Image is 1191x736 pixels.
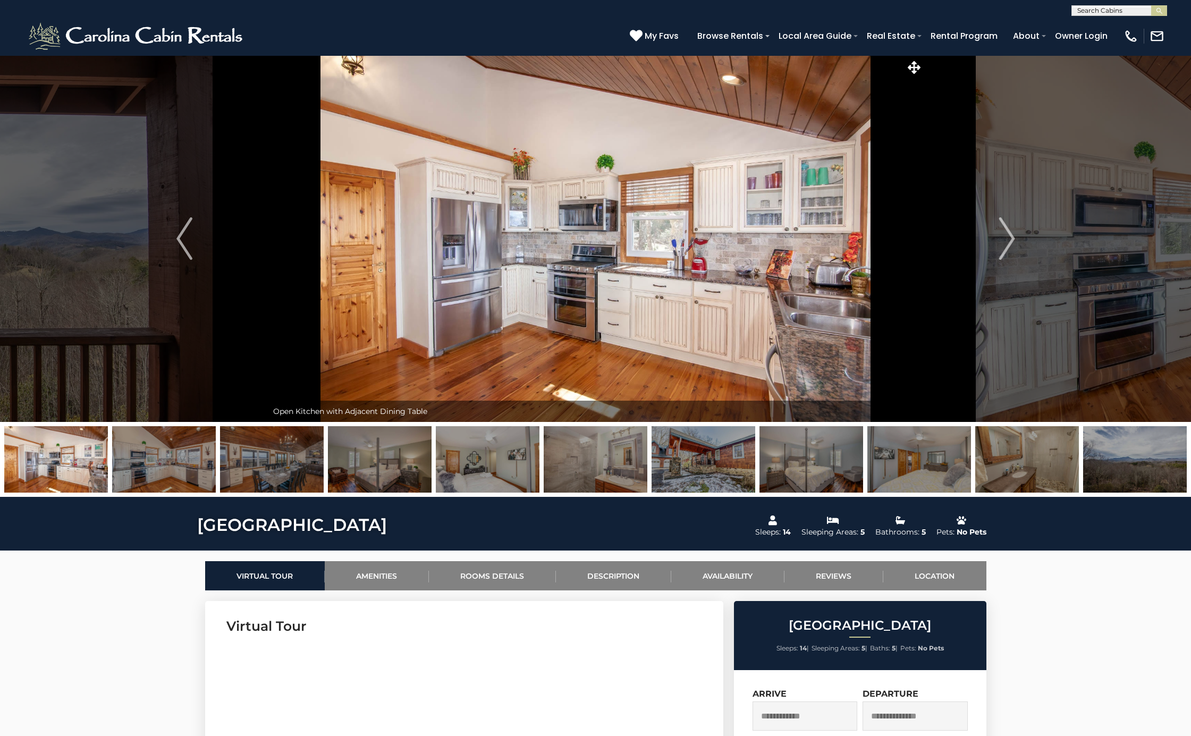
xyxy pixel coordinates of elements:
strong: 14 [800,644,807,652]
span: Sleeps: [776,644,798,652]
a: Rooms Details [429,561,556,590]
a: Owner Login [1050,27,1113,45]
span: Baths: [870,644,890,652]
img: 163279339 [652,426,755,493]
img: 163279336 [328,426,432,493]
span: Sleeping Areas: [812,644,860,652]
img: 163279337 [436,426,539,493]
img: 163279334 [112,426,216,493]
img: White-1-2.png [27,20,247,52]
strong: 5 [861,644,865,652]
a: Amenities [325,561,429,590]
img: arrow [999,217,1015,260]
a: About [1008,27,1045,45]
a: Availability [671,561,784,590]
img: 163279355 [1083,426,1187,493]
h3: Virtual Tour [226,617,702,636]
img: phone-regular-white.png [1124,29,1138,44]
img: 163279340 [759,426,863,493]
img: mail-regular-white.png [1150,29,1164,44]
button: Previous [101,55,268,422]
a: Browse Rentals [692,27,768,45]
img: 163279354 [975,426,1079,493]
strong: 5 [892,644,896,652]
a: Description [556,561,671,590]
div: Open Kitchen with Adjacent Dining Table [268,401,923,422]
a: Location [883,561,986,590]
a: Rental Program [925,27,1003,45]
button: Next [923,55,1091,422]
label: Departure [863,689,918,699]
label: Arrive [753,689,787,699]
a: Reviews [784,561,883,590]
a: Virtual Tour [205,561,325,590]
h2: [GEOGRAPHIC_DATA] [737,619,984,632]
img: arrow [176,217,192,260]
img: 163279335 [220,426,324,493]
a: Real Estate [861,27,920,45]
li: | [870,641,898,655]
img: 163279338 [544,426,647,493]
img: 163279352 [4,426,108,493]
img: 163279353 [867,426,971,493]
span: Pets: [900,644,916,652]
li: | [776,641,809,655]
a: Local Area Guide [773,27,857,45]
li: | [812,641,867,655]
a: My Favs [630,29,681,43]
strong: No Pets [918,644,944,652]
span: My Favs [645,29,679,43]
